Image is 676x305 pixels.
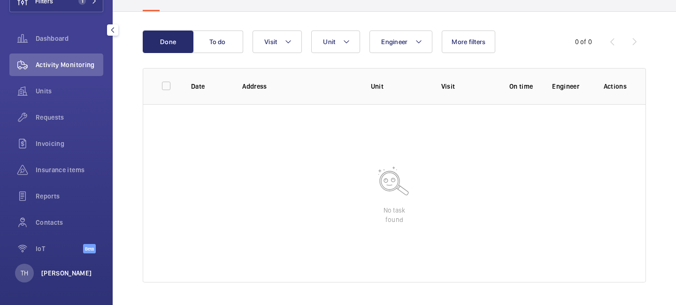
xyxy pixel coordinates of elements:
button: Engineer [369,30,432,53]
p: On time [505,82,537,91]
span: More filters [452,38,485,46]
p: No task found [384,206,405,224]
span: Visit [264,38,277,46]
button: Unit [311,30,360,53]
button: Done [143,30,193,53]
span: Dashboard [36,34,103,43]
span: Engineer [381,38,407,46]
span: Requests [36,113,103,122]
span: Reports [36,191,103,201]
div: 0 of 0 [575,37,592,46]
p: TH [21,268,28,278]
p: [PERSON_NAME] [41,268,92,278]
button: Visit [253,30,302,53]
p: Address [242,82,355,91]
p: Visit [441,82,491,91]
span: IoT [36,244,83,253]
button: To do [192,30,243,53]
span: Activity Monitoring [36,60,103,69]
span: Contacts [36,218,103,227]
p: Date [191,82,227,91]
p: Engineer [552,82,588,91]
span: Insurance items [36,165,103,175]
span: Invoicing [36,139,103,148]
span: Unit [323,38,335,46]
span: Beta [83,244,96,253]
p: Unit [371,82,426,91]
button: More filters [442,30,495,53]
span: Units [36,86,103,96]
p: Actions [604,82,627,91]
